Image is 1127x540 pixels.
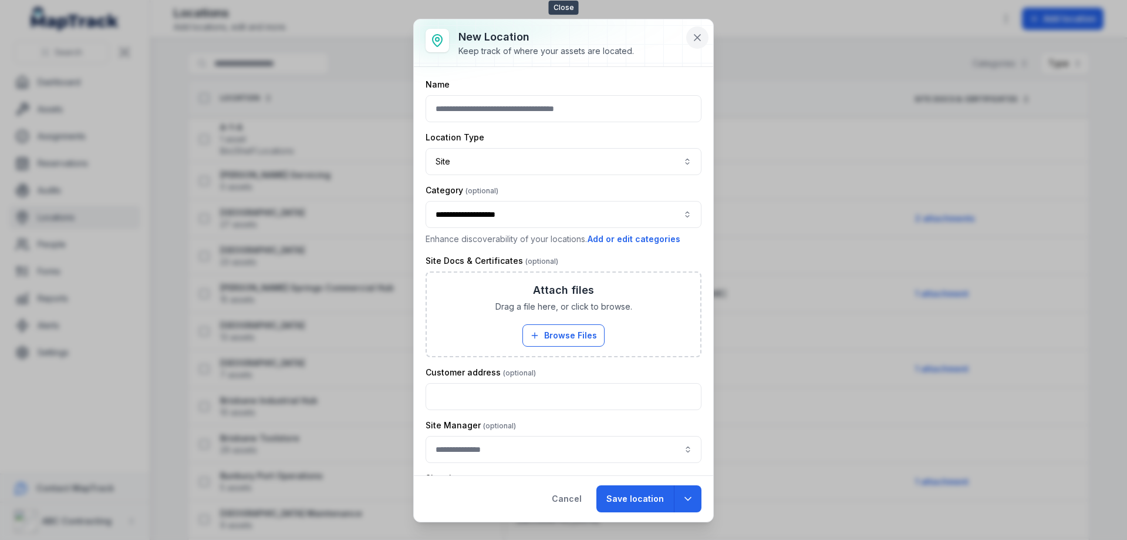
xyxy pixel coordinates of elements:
[522,324,605,347] button: Browse Files
[426,367,536,378] label: Customer address
[426,420,516,431] label: Site Manager
[426,233,701,246] p: Enhance discoverability of your locations.
[458,45,634,57] div: Keep track of where your assets are located.
[458,29,634,45] h3: New location
[587,233,681,246] button: Add or edit categories
[426,148,701,175] button: Site
[542,485,592,512] button: Cancel
[426,255,558,267] label: Site Docs & Certificates
[426,436,701,463] input: location-add:cf[5e46382d-f712-41fb-848f-a7473c324c31]-label
[426,132,484,143] label: Location Type
[426,472,512,484] label: Site pictures
[549,1,579,15] span: Close
[426,185,498,196] label: Category
[596,485,674,512] button: Save location
[495,301,632,313] span: Drag a file here, or click to browse.
[426,79,450,90] label: Name
[533,282,594,298] h3: Attach files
